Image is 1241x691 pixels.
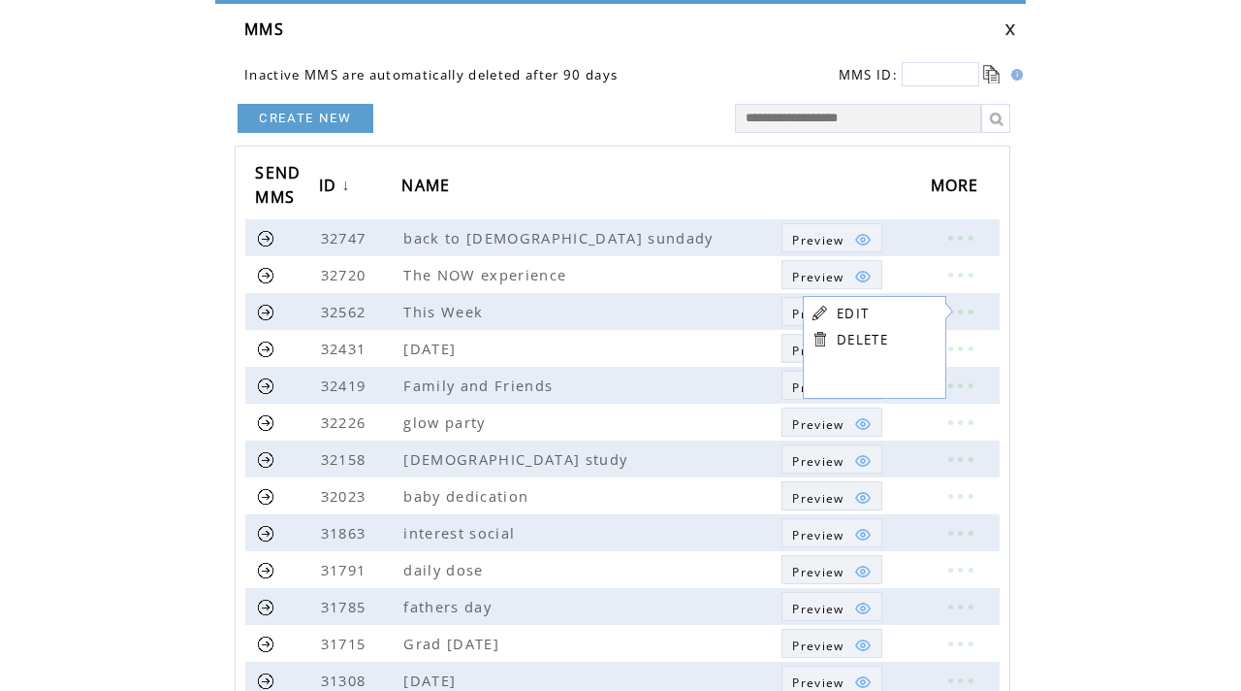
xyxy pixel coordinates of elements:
span: This Week [403,302,488,321]
a: Preview [781,260,881,289]
a: Preview [781,481,881,510]
a: Preview [781,518,881,547]
span: Show MMS preview [792,379,843,396]
span: The NOW experience [403,265,571,284]
span: 31715 [321,634,371,653]
span: [DATE] [403,339,461,358]
img: eye.png [854,674,872,691]
span: NAME [401,170,455,206]
span: 32023 [321,486,371,506]
span: 32226 [321,412,371,432]
span: Show MMS preview [792,232,843,248]
span: back to [DEMOGRAPHIC_DATA] sundady [403,228,717,247]
span: Family and Friends [403,376,557,395]
img: eye.png [854,637,872,654]
span: MMS ID: [839,66,898,83]
a: ID↓ [319,169,356,205]
span: Show MMS preview [792,601,843,617]
span: Show MMS preview [792,675,843,691]
a: EDIT [837,305,869,322]
span: ID [319,170,342,206]
span: baby dedication [403,486,533,506]
a: Preview [781,408,881,437]
a: Preview [781,444,881,474]
img: eye.png [854,231,872,248]
img: eye.png [854,452,872,470]
span: 32747 [321,228,371,247]
span: 32419 [321,376,371,395]
a: DELETE [837,331,888,348]
span: Show MMS preview [792,269,843,285]
a: Preview [781,592,881,621]
span: Show MMS preview [792,343,843,359]
span: Grad [DATE] [403,634,504,653]
a: Preview [781,629,881,658]
span: daily dose [403,560,488,579]
span: SEND MMS [255,157,301,217]
a: Preview [781,555,881,584]
span: [DATE] [403,671,461,690]
span: Show MMS preview [792,490,843,507]
span: Inactive MMS are automatically deleted after 90 days [244,66,618,83]
span: MMS [244,18,284,40]
span: Show MMS preview [792,453,843,470]
span: 31785 [321,597,371,616]
img: help.gif [1005,69,1023,81]
span: 32720 [321,265,371,284]
a: Preview [781,223,881,252]
span: 31791 [321,560,371,579]
span: 32158 [321,449,371,469]
span: glow party [403,412,490,432]
span: 32431 [321,339,371,358]
img: eye.png [854,600,872,617]
img: eye.png [854,526,872,543]
span: interest social [403,523,520,543]
img: eye.png [854,489,872,507]
span: 31308 [321,671,371,690]
span: Show MMS preview [792,416,843,433]
a: NAME [401,169,460,205]
span: Show MMS preview [792,638,843,654]
span: Show MMS preview [792,527,843,543]
span: 31863 [321,523,371,543]
a: Preview [781,371,881,400]
span: Show MMS preview [792,564,843,580]
span: 32562 [321,302,371,321]
span: MORE [931,170,984,206]
span: fathers day [403,597,496,616]
span: Show MMS preview [792,306,843,322]
img: eye.png [854,563,872,580]
a: CREATE NEW [238,104,373,133]
a: Preview [781,334,881,363]
img: eye.png [854,268,872,285]
span: [DEMOGRAPHIC_DATA] study [403,449,632,469]
a: Preview [781,297,881,326]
